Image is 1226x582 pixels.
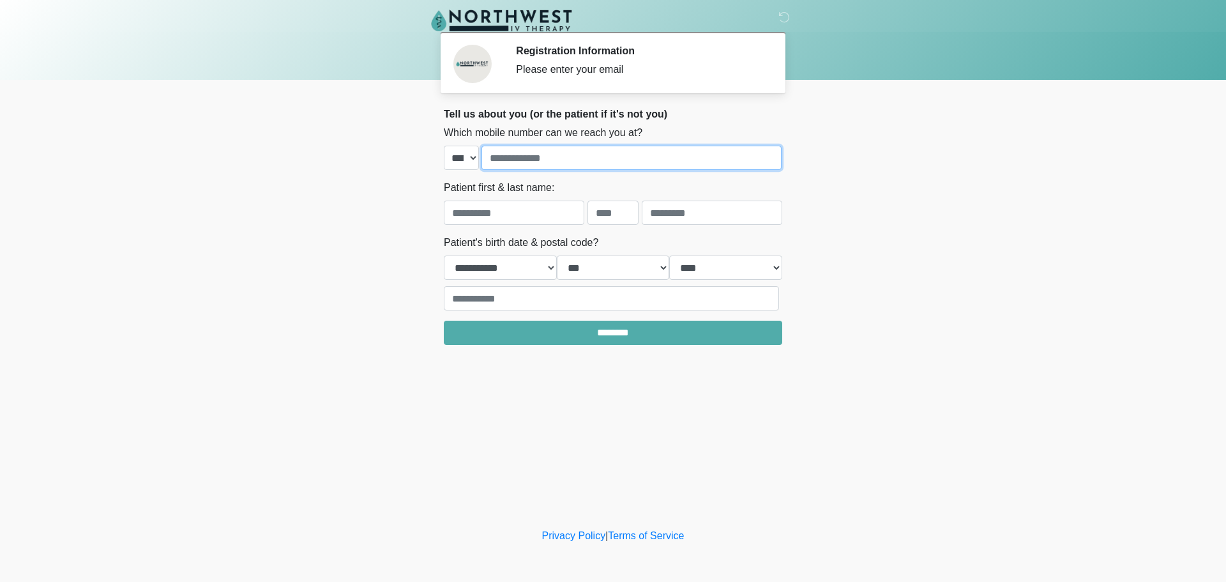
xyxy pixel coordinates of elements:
[516,45,763,57] h2: Registration Information
[453,45,492,83] img: Agent Avatar
[444,108,782,120] h2: Tell us about you (or the patient if it's not you)
[444,180,554,195] label: Patient first & last name:
[542,530,606,541] a: Privacy Policy
[605,530,608,541] a: |
[608,530,684,541] a: Terms of Service
[444,125,642,141] label: Which mobile number can we reach you at?
[431,10,572,31] img: Northwest IV Therapy Logo
[516,62,763,77] div: Please enter your email
[444,235,598,250] label: Patient's birth date & postal code?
